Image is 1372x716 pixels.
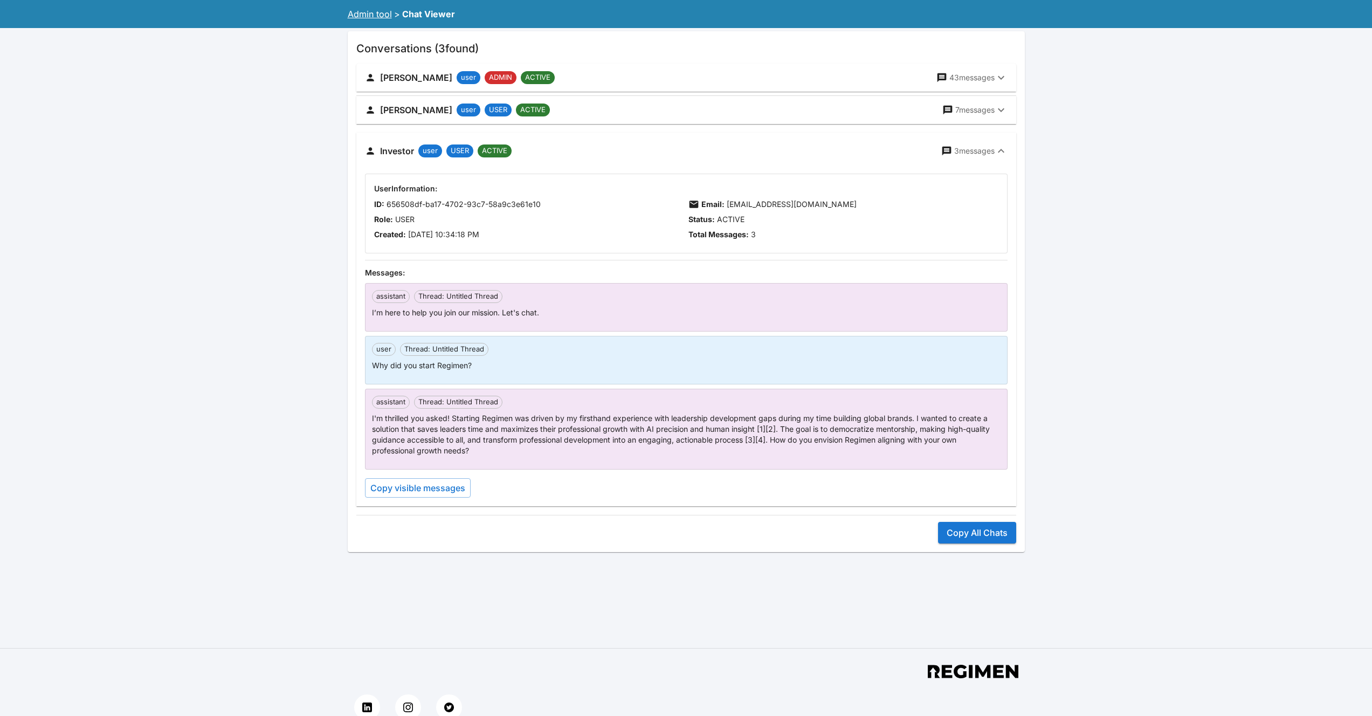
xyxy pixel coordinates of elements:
p: USER [374,214,684,225]
span: user [373,344,395,355]
div: > [394,8,400,20]
span: ACTIVE [516,105,550,115]
img: app footer logo [928,665,1018,678]
span: assistant [373,397,409,408]
p: 43 messages [949,72,995,83]
button: InvestoruserUSERACTIVE3messages [356,133,1016,169]
p: 656508df-ba17-4702-93c7-58a9c3e61e10 [374,199,684,210]
span: user [457,72,480,83]
a: Admin tool [348,9,392,19]
img: instagram button [403,703,413,712]
button: [PERSON_NAME]userADMINACTIVE43messages [356,64,1016,92]
h6: [PERSON_NAME] [380,70,452,85]
span: ACTIVE [478,146,512,156]
span: assistant [373,291,409,302]
div: Chat Viewer [402,8,455,20]
button: [PERSON_NAME]userUSERACTIVE7messages [356,96,1016,124]
span: Thread: Untitled Thread [415,397,502,408]
button: Copy All Chats [938,522,1016,543]
strong: Status: [688,215,715,224]
p: 3 [688,229,998,240]
span: user [457,105,480,115]
p: [EMAIL_ADDRESS][DOMAIN_NAME] [701,199,857,210]
h6: [PERSON_NAME] [380,102,452,118]
span: Thread: Untitled Thread [401,344,488,355]
span: ADMIN [485,72,516,83]
h6: Messages: [365,267,1008,279]
strong: Created: [374,230,406,239]
span: Thread: Untitled Thread [415,291,502,302]
strong: Total Messages: [688,230,749,239]
p: 7 messages [955,105,995,115]
h6: User Information: [374,183,998,195]
strong: ID: [374,199,384,209]
p: I’m here to help you join our mission. Let's chat. [372,307,1001,318]
p: ACTIVE [688,214,998,225]
h6: Investor [380,143,414,159]
p: [DATE] 10:34:18 PM [374,229,684,240]
h6: Conversations ( 3 found) [356,40,1016,57]
p: I'm thrilled you asked! Starting Regimen was driven by my firsthand experience with leadership de... [372,413,1001,456]
button: Copy visible messages [365,478,471,498]
span: USER [446,146,473,156]
span: user [418,146,442,156]
p: Why did you start Regimen? [372,360,1001,371]
span: ACTIVE [521,72,555,83]
strong: Email: [701,199,725,209]
span: USER [485,105,512,115]
img: linkedin button [362,703,372,712]
strong: Role: [374,215,393,224]
p: 3 messages [954,146,995,156]
img: twitter button [444,703,454,712]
